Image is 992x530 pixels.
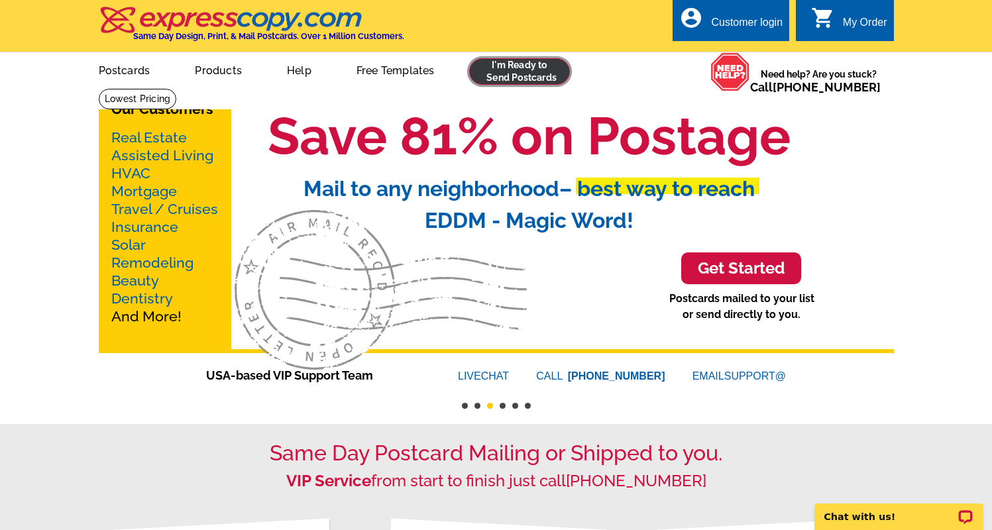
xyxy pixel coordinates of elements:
[462,403,468,409] button: 1 of 6
[811,6,835,30] i: shopping_cart
[692,370,786,382] a: EMAILSUPPORT@
[266,54,333,85] a: Help
[474,403,480,409] button: 2 of 6
[811,15,887,31] a: shopping_cart My Order
[512,403,518,409] button: 5 of 6
[111,183,177,199] a: Mortgage
[111,290,173,307] a: Dentistry
[99,16,404,41] a: Same Day Design, Print, & Mail Postcards. Over 1 Million Customers.
[566,471,706,490] a: [PHONE_NUMBER]
[111,201,218,217] a: Travel / Cruises
[303,176,755,233] span: Mail to any neighborhood EDDM - Magic Word!
[724,370,786,382] font: SUPPORT@
[536,368,565,384] font: CALL
[206,366,418,384] span: USA-based VIP Support Team
[750,68,887,94] span: Need help? Are you stuck?
[679,15,783,31] a: account_circle Customer login
[78,54,172,85] a: Postcards
[335,54,456,85] a: Free Templates
[559,176,755,201] span: – best way to reach
[111,129,219,325] p: And More!
[111,219,178,235] a: Insurance
[165,105,894,168] h1: Save 81% on Postage
[710,52,750,91] img: help
[99,472,894,491] h2: from start to finish just call
[669,291,814,323] p: Postcards mailed to your list or send directly to you.
[111,237,146,253] a: Solar
[806,488,992,530] iframe: LiveChat chat widget
[111,165,150,182] a: HVAC
[235,210,527,370] img: third-slide.svg
[286,471,371,490] strong: VIP Service
[111,129,187,146] a: Real Estate
[174,54,263,85] a: Products
[681,252,801,285] a: Get Started
[487,403,493,409] button: 3 of 6
[711,17,783,35] div: Customer login
[111,254,193,271] a: Remodeling
[568,370,665,382] a: [PHONE_NUMBER]
[458,370,481,382] font: LIVE
[111,147,213,164] a: Assisted Living
[773,80,881,94] a: [PHONE_NUMBER]
[111,272,159,289] a: Beauty
[500,403,506,409] button: 4 of 6
[133,31,404,41] h4: Same Day Design, Print, & Mail Postcards. Over 1 Million Customers.
[843,17,887,35] div: My Order
[698,259,785,278] h3: Get Started
[750,80,881,94] span: Call
[525,403,531,409] button: 6 of 6
[679,6,703,30] i: account_circle
[458,370,509,382] a: LIVECHAT
[99,441,894,466] h1: Same Day Postcard Mailing or Shipped to you.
